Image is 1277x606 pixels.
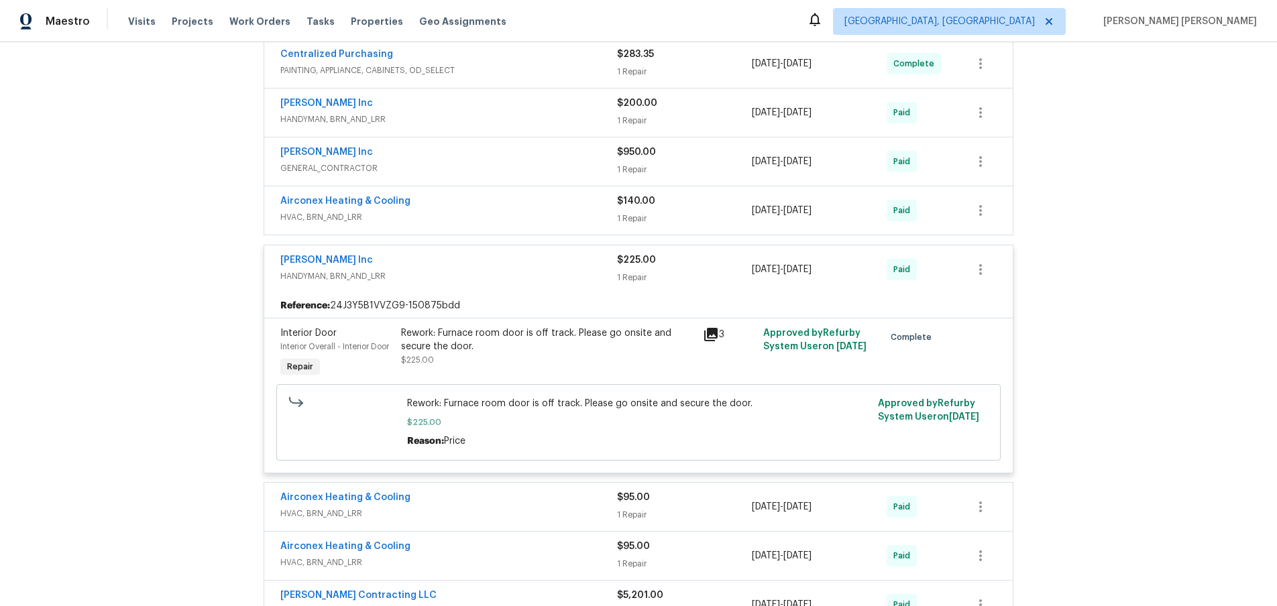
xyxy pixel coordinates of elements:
span: [PERSON_NAME] [PERSON_NAME] [1098,15,1257,28]
div: 1 Repair [617,557,752,570]
span: Maestro [46,15,90,28]
span: - [752,549,812,562]
span: [DATE] [783,551,812,560]
span: - [752,500,812,513]
div: 1 Repair [617,114,752,127]
span: [DATE] [752,157,780,166]
span: $283.35 [617,50,654,59]
span: [DATE] [752,551,780,560]
span: [DATE] [752,206,780,215]
span: $5,201.00 [617,591,663,600]
b: Reference: [280,299,330,312]
span: [DATE] [752,265,780,274]
span: $225.00 [617,255,656,265]
div: Rework: Furnace room door is off track. Please go onsite and secure the door. [401,326,695,353]
div: 3 [703,326,755,343]
span: Approved by Refurby System User on [763,328,867,351]
a: [PERSON_NAME] Contracting LLC [280,591,437,600]
span: Projects [172,15,213,28]
div: 1 Repair [617,212,752,225]
span: [DATE] [752,502,780,511]
div: 1 Repair [617,271,752,284]
a: Centralized Purchasing [280,50,393,59]
a: [PERSON_NAME] Inc [280,99,373,108]
span: $225.00 [401,356,434,364]
span: [DATE] [836,342,867,351]
span: Price [444,436,465,446]
div: 1 Repair [617,65,752,78]
span: $200.00 [617,99,657,108]
span: $225.00 [407,416,871,429]
span: Paid [893,106,915,119]
div: 24J3Y5B1VVZG9-150875bdd [264,294,1013,318]
span: - [752,155,812,168]
span: [DATE] [949,412,979,422]
a: Airconex Heating & Cooling [280,542,410,551]
span: Geo Assignments [419,15,506,28]
span: PAINTING, APPLIANCE, CABINETS, OD_SELECT [280,64,617,77]
a: Airconex Heating & Cooling [280,196,410,206]
div: 1 Repair [617,508,752,522]
span: - [752,204,812,217]
span: Paid [893,549,915,562]
span: Properties [351,15,403,28]
span: $140.00 [617,196,655,206]
span: GENERAL_CONTRACTOR [280,162,617,175]
span: Interior Door [280,328,337,338]
span: Work Orders [229,15,290,28]
span: - [752,263,812,276]
span: [DATE] [783,265,812,274]
span: Visits [128,15,156,28]
span: Paid [893,263,915,276]
span: Interior Overall - Interior Door [280,343,389,351]
div: 1 Repair [617,163,752,176]
span: Tasks [307,17,335,26]
a: Airconex Heating & Cooling [280,493,410,502]
span: [DATE] [752,59,780,68]
span: Repair [282,360,319,373]
span: [DATE] [783,108,812,117]
span: [DATE] [752,108,780,117]
span: HVAC, BRN_AND_LRR [280,210,617,224]
span: Complete [893,57,940,70]
span: Paid [893,155,915,168]
span: [DATE] [783,502,812,511]
span: HANDYMAN, BRN_AND_LRR [280,269,617,283]
span: Paid [893,500,915,513]
span: Paid [893,204,915,217]
span: HVAC, BRN_AND_LRR [280,556,617,569]
span: HVAC, BRN_AND_LRR [280,507,617,520]
span: $95.00 [617,542,650,551]
span: Rework: Furnace room door is off track. Please go onsite and secure the door. [407,397,871,410]
span: - [752,57,812,70]
span: HANDYMAN, BRN_AND_LRR [280,113,617,126]
a: [PERSON_NAME] Inc [280,255,373,265]
span: - [752,106,812,119]
span: [DATE] [783,59,812,68]
span: Complete [891,330,937,344]
span: [DATE] [783,206,812,215]
span: Reason: [407,436,444,446]
span: $950.00 [617,147,656,157]
span: [GEOGRAPHIC_DATA], [GEOGRAPHIC_DATA] [844,15,1035,28]
span: Approved by Refurby System User on [878,399,979,422]
span: $95.00 [617,493,650,502]
span: [DATE] [783,157,812,166]
a: [PERSON_NAME] Inc [280,147,373,157]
